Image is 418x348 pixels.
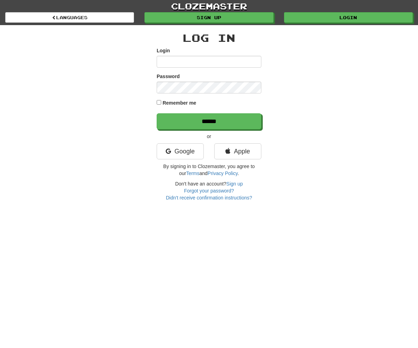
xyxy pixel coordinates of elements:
div: Don't have an account? [157,180,261,201]
a: Sign up [144,12,273,23]
a: Privacy Policy [208,171,238,176]
a: Login [284,12,413,23]
label: Login [157,47,170,54]
a: Apple [214,143,261,159]
p: By signing in to Clozemaster, you agree to our and . [157,163,261,177]
label: Password [157,73,180,80]
a: Terms [186,171,199,176]
a: Languages [5,12,134,23]
label: Remember me [163,99,196,106]
a: Google [157,143,204,159]
a: Didn't receive confirmation instructions? [166,195,252,201]
a: Forgot your password? [184,188,234,194]
p: or [157,133,261,140]
a: Sign up [226,181,243,187]
h2: Log In [157,32,261,44]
